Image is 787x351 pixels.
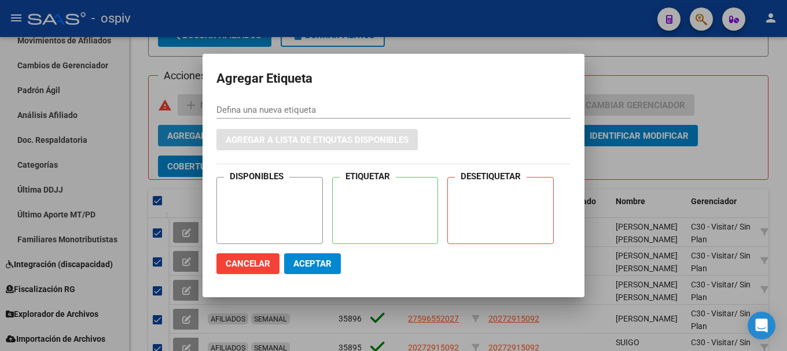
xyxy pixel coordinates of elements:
h4: DISPONIBLES [224,169,289,184]
button: Agregar a lista de etiqutas disponibles [216,129,418,150]
span: Agregar a lista de etiqutas disponibles [226,135,409,145]
h2: Agregar Etiqueta [216,68,571,90]
span: Cancelar [226,258,270,269]
button: Cancelar [216,253,280,274]
h4: ETIQUETAR [340,169,396,184]
h4: DESETIQUETAR [455,169,527,184]
span: Aceptar [293,258,332,269]
button: Aceptar [284,253,341,274]
div: Open Intercom Messenger [748,312,775,339]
